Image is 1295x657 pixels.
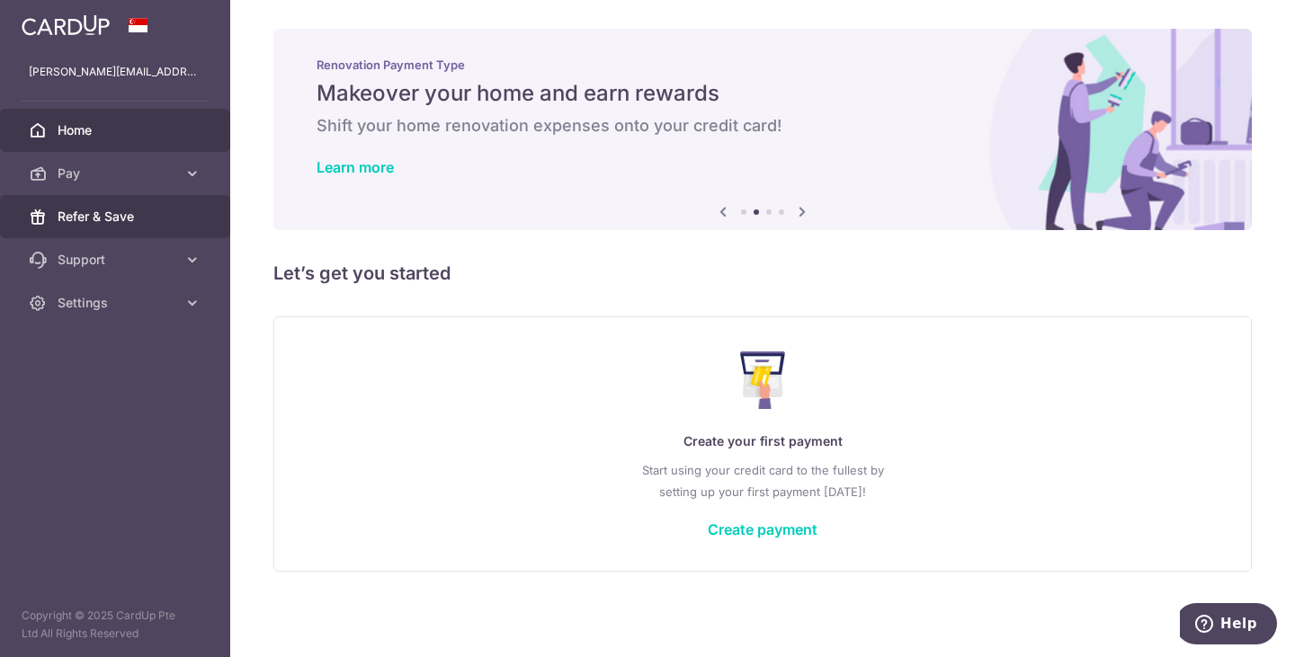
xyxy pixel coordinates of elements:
h5: Makeover your home and earn rewards [317,79,1209,108]
iframe: Opens a widget where you can find more information [1180,603,1277,648]
img: CardUp [22,14,110,36]
span: Refer & Save [58,208,176,226]
span: Settings [58,294,176,312]
img: Make Payment [740,351,786,409]
p: Create your first payment [310,431,1215,452]
p: [PERSON_NAME][EMAIL_ADDRESS][DOMAIN_NAME] [29,63,201,81]
span: Home [58,121,176,139]
span: Support [58,251,176,269]
h6: Shift your home renovation expenses onto your credit card! [317,115,1209,137]
a: Learn more [317,158,394,176]
p: Start using your credit card to the fullest by setting up your first payment [DATE]! [310,459,1215,502]
a: Create payment [708,520,817,538]
h5: Let’s get you started [273,259,1252,288]
img: Renovation banner [273,29,1252,230]
p: Renovation Payment Type [317,58,1209,72]
span: Pay [58,164,176,182]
